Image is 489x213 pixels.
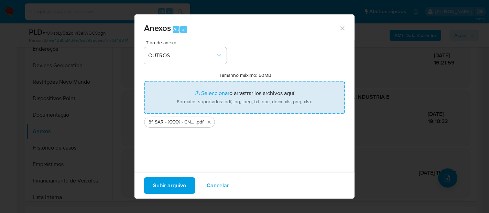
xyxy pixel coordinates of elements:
button: Eliminar 3º SAR - XXXX - CNPJ 05829535000193 - AURA DO BRASIL INDUSTRIA E COMERCIO DE ARTIGOS ESP... [205,118,213,126]
button: Cerrar [339,25,345,31]
button: OUTROS [144,47,227,64]
span: 3º SAR - XXXX - CNPJ 05829535000193 - AURA DO [GEOGRAPHIC_DATA] INDUSTRIA E COMERCIO DE ARTIGOS E... [149,119,196,126]
span: Cancelar [207,178,229,193]
button: Subir arquivo [144,177,195,194]
span: Tipo de anexo [146,40,228,45]
span: .pdf [196,119,204,126]
span: a [182,26,185,33]
ul: Archivos seleccionados [144,114,345,128]
span: Anexos [144,22,171,34]
span: Alt [173,26,179,33]
button: Cancelar [198,177,238,194]
span: OUTROS [148,52,216,59]
label: Tamanho máximo: 50MB [220,72,272,78]
span: Subir arquivo [153,178,186,193]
